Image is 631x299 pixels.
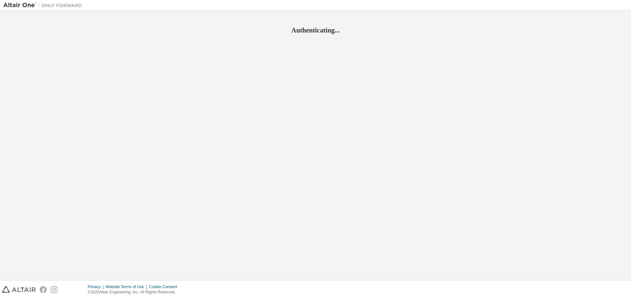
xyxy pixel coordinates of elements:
img: instagram.svg [51,286,58,293]
h2: Authenticating... [3,26,628,34]
div: Website Terms of Use [105,284,149,289]
img: Altair One [3,2,85,9]
p: © 2025 Altair Engineering, Inc. All Rights Reserved. [88,289,181,295]
img: facebook.svg [40,286,47,293]
div: Privacy [88,284,105,289]
img: altair_logo.svg [2,286,36,293]
div: Cookie Consent [149,284,181,289]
